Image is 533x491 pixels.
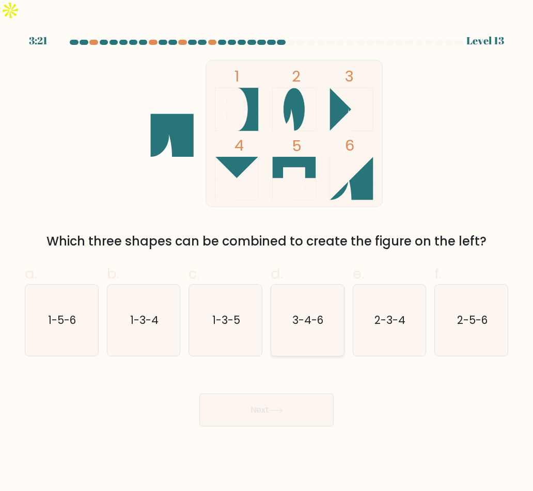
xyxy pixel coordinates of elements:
[345,135,355,156] tspan: 6
[234,66,239,87] tspan: 1
[49,313,76,328] text: 1-5-6
[434,264,442,284] span: f.
[345,66,354,87] tspan: 3
[31,232,502,251] div: Which three shapes can be combined to create the figure on the left?
[25,264,37,284] span: a.
[353,264,364,284] span: e.
[29,33,48,48] div: 3:21
[189,264,200,284] span: c.
[293,313,324,328] text: 3-4-6
[466,33,504,48] div: Level 13
[212,313,240,328] text: 1-3-5
[107,264,119,284] span: b.
[271,264,283,284] span: d.
[199,394,334,427] button: Next
[234,135,244,156] tspan: 4
[292,66,301,87] tspan: 2
[292,135,302,156] tspan: 5
[374,313,405,328] text: 2-3-4
[130,313,159,328] text: 1-3-4
[457,313,487,328] text: 2-5-6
